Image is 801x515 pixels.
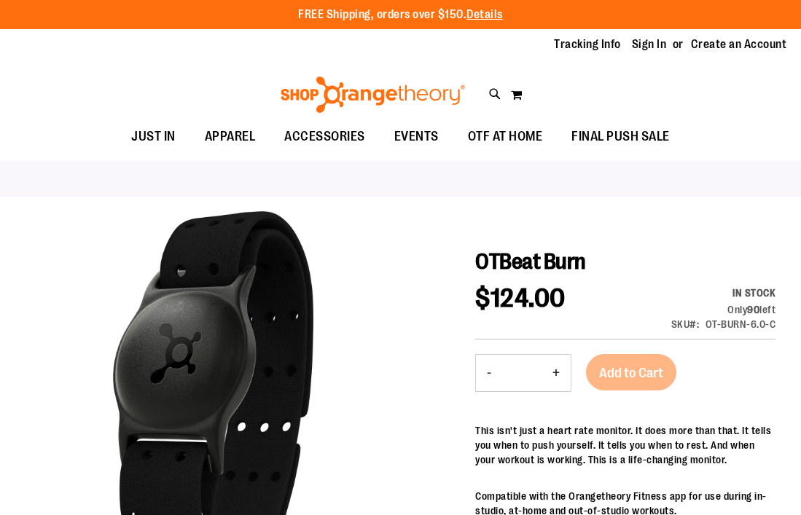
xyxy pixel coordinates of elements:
[284,120,365,153] span: ACCESSORIES
[571,120,670,153] span: FINAL PUSH SALE
[190,120,270,154] a: APPAREL
[671,318,700,330] strong: SKU
[632,36,667,52] a: Sign In
[466,8,503,21] a: Details
[671,302,776,317] div: Only 90 left
[732,287,775,299] span: In stock
[298,7,503,23] p: FREE Shipping, orders over $150.
[453,120,558,153] a: OTF AT HOME
[394,120,439,153] span: EVENTS
[205,120,256,153] span: APPAREL
[671,286,776,300] div: Availability
[468,120,543,153] span: OTF AT HOME
[380,120,453,154] a: EVENTS
[554,36,621,52] a: Tracking Info
[542,355,571,391] button: Increase product quantity
[691,36,787,52] a: Create an Account
[747,304,759,315] strong: 90
[475,423,775,467] p: This isn't just a heart rate monitor. It does more than that. It tells you when to push yourself....
[475,283,566,313] span: $124.00
[270,120,380,154] a: ACCESSORIES
[706,317,776,331] div: OT-BURN-6.0-C
[557,120,684,154] a: FINAL PUSH SALE
[117,120,190,154] a: JUST IN
[476,355,502,391] button: Decrease product quantity
[475,249,586,274] span: OTBeat Burn
[131,120,176,153] span: JUST IN
[502,355,542,390] input: Product quantity
[278,76,467,113] img: Shop Orangetheory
